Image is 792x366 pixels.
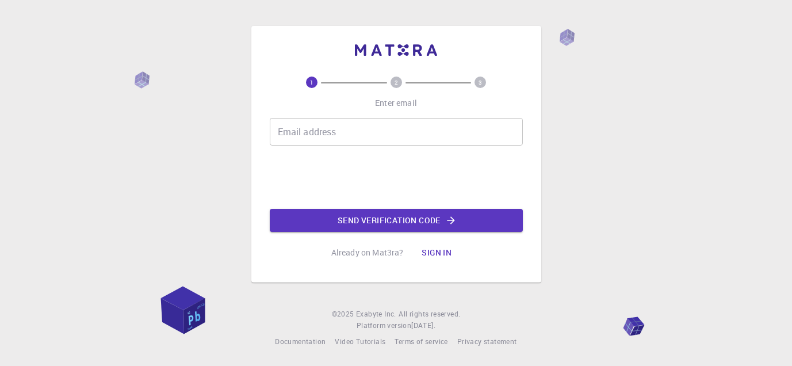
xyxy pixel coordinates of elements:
span: Exabyte Inc. [356,309,396,318]
a: Terms of service [395,336,447,348]
button: Send verification code [270,209,523,232]
span: Platform version [357,320,411,331]
span: Terms of service [395,337,447,346]
a: Privacy statement [457,336,517,348]
text: 1 [310,78,313,86]
span: All rights reserved. [399,308,460,320]
span: Privacy statement [457,337,517,346]
p: Enter email [375,97,417,109]
text: 3 [479,78,482,86]
span: Video Tutorials [335,337,385,346]
a: [DATE]. [411,320,435,331]
span: © 2025 [332,308,356,320]
text: 2 [395,78,398,86]
span: Documentation [275,337,326,346]
a: Video Tutorials [335,336,385,348]
span: [DATE] . [411,321,435,330]
a: Exabyte Inc. [356,308,396,320]
button: Sign in [412,241,461,264]
iframe: reCAPTCHA [309,155,484,200]
p: Already on Mat3ra? [331,247,404,258]
a: Documentation [275,336,326,348]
